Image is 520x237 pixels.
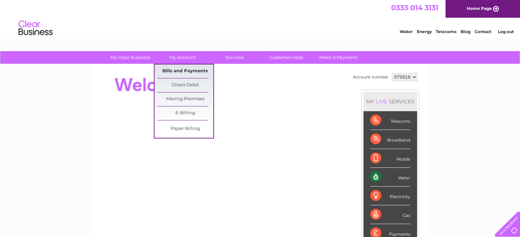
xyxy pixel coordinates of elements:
div: Water [370,168,410,187]
a: Services [206,51,263,64]
div: LIVE [374,98,389,105]
div: Gas [370,205,410,224]
div: MY SERVICES [363,92,417,111]
div: Mobile [370,149,410,168]
div: Telecoms [370,111,410,130]
a: Water [400,29,413,34]
img: logo.png [18,18,53,39]
a: Moving Premises [157,92,213,106]
a: Telecoms [436,29,456,34]
a: Blog [461,29,470,34]
a: Log out [497,29,514,34]
a: Paper Billing [157,122,213,136]
a: My Clear Business [102,51,159,64]
a: E-Billing [157,106,213,120]
a: Make A Payment [310,51,366,64]
a: Contact [475,29,491,34]
a: Energy [417,29,432,34]
a: Customer Help [258,51,315,64]
td: Account number [351,71,390,83]
a: My Account [154,51,211,64]
a: Bills and Payments [157,64,213,78]
div: Broadband [370,130,410,149]
div: Clear Business is a trading name of Verastar Limited (registered in [GEOGRAPHIC_DATA] No. 3667643... [99,4,422,33]
div: Electricity [370,187,410,205]
a: 0333 014 3131 [391,3,438,12]
a: Direct Debit [157,78,213,92]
